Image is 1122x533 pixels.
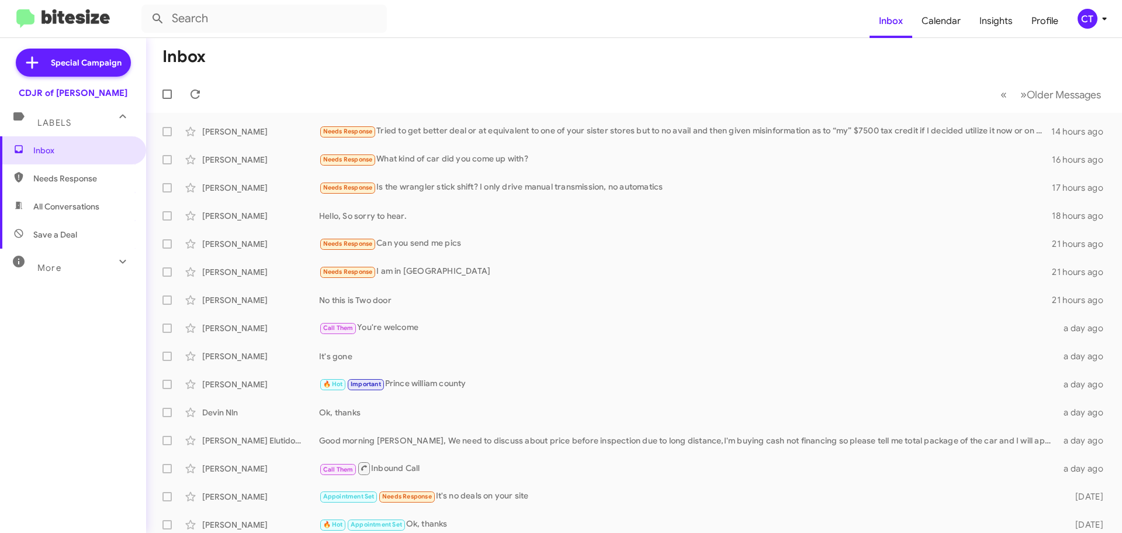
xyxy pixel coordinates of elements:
input: Search [141,5,387,33]
div: [PERSON_NAME] [202,210,319,222]
div: [DATE] [1057,491,1113,503]
a: Special Campaign [16,49,131,77]
div: It's no deals on your site [319,490,1057,503]
span: Needs Response [323,128,373,135]
div: [PERSON_NAME] [202,182,319,194]
div: [PERSON_NAME] [202,294,319,306]
span: Appointment Set [323,493,375,500]
div: Devin Nln [202,407,319,418]
a: Profile [1022,4,1068,38]
h1: Inbox [162,47,206,66]
div: 18 hours ago [1052,210,1113,222]
span: More [37,263,61,273]
span: All Conversations [33,201,99,212]
span: Needs Response [323,268,373,276]
div: a day ago [1057,322,1113,334]
div: a day ago [1057,463,1113,474]
div: Inbound Call [319,461,1057,476]
div: 21 hours ago [1052,238,1113,250]
div: [PERSON_NAME] [202,379,319,390]
div: CDJR of [PERSON_NAME] [19,87,127,99]
span: » [1020,87,1027,102]
div: [PERSON_NAME] Elutidoye [202,435,319,446]
button: Next [1013,82,1108,106]
div: a day ago [1057,435,1113,446]
div: CT [1078,9,1097,29]
div: Is the wrangler stick shift? I only drive manual transmission, no automatics [319,181,1052,194]
span: Labels [37,118,71,128]
div: Ok, thanks [319,518,1057,531]
span: « [1000,87,1007,102]
div: [PERSON_NAME] [202,350,319,362]
span: Needs Response [33,173,133,184]
div: [PERSON_NAME] [202,519,319,531]
span: Older Messages [1027,88,1101,101]
div: Prince william county [319,377,1057,391]
div: [DATE] [1057,519,1113,531]
div: a day ago [1057,379,1113,390]
div: Hello, So sorry to hear. [319,210,1052,222]
span: 🔥 Hot [323,521,343,528]
div: Good morning [PERSON_NAME], We need to discuss about price before inspection due to long distance... [319,435,1057,446]
span: Needs Response [323,240,373,247]
span: Save a Deal [33,229,77,240]
div: What kind of car did you come up with? [319,153,1052,166]
div: [PERSON_NAME] [202,463,319,474]
div: [PERSON_NAME] [202,266,319,278]
span: Needs Response [382,493,432,500]
div: a day ago [1057,350,1113,362]
div: a day ago [1057,407,1113,418]
span: 🔥 Hot [323,380,343,388]
span: Inbox [33,145,133,156]
span: Call Them [323,324,354,332]
div: It's gone [319,350,1057,362]
div: Ok, thanks [319,407,1057,418]
div: Can you send me pics [319,237,1052,250]
a: Inbox [870,4,912,38]
span: Needs Response [323,156,373,163]
div: No this is Two door [319,294,1052,306]
a: Calendar [912,4,970,38]
div: [PERSON_NAME] [202,322,319,334]
div: 21 hours ago [1052,266,1113,278]
div: [PERSON_NAME] [202,238,319,250]
button: CT [1068,9,1109,29]
div: 14 hours ago [1051,126,1113,137]
div: Tried to get better deal or at equivalent to one of your sister stores but to no avail and then g... [319,125,1051,138]
span: Special Campaign [51,57,122,68]
div: [PERSON_NAME] [202,126,319,137]
div: 16 hours ago [1052,154,1113,166]
nav: Page navigation example [994,82,1108,106]
div: [PERSON_NAME] [202,154,319,166]
span: Appointment Set [351,521,402,528]
div: You're welcome [319,321,1057,335]
span: Call Them [323,466,354,473]
span: Important [351,380,381,388]
div: 21 hours ago [1052,294,1113,306]
div: 17 hours ago [1052,182,1113,194]
div: [PERSON_NAME] [202,491,319,503]
button: Previous [993,82,1014,106]
a: Insights [970,4,1022,38]
div: I am in [GEOGRAPHIC_DATA] [319,265,1052,278]
span: Needs Response [323,184,373,191]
